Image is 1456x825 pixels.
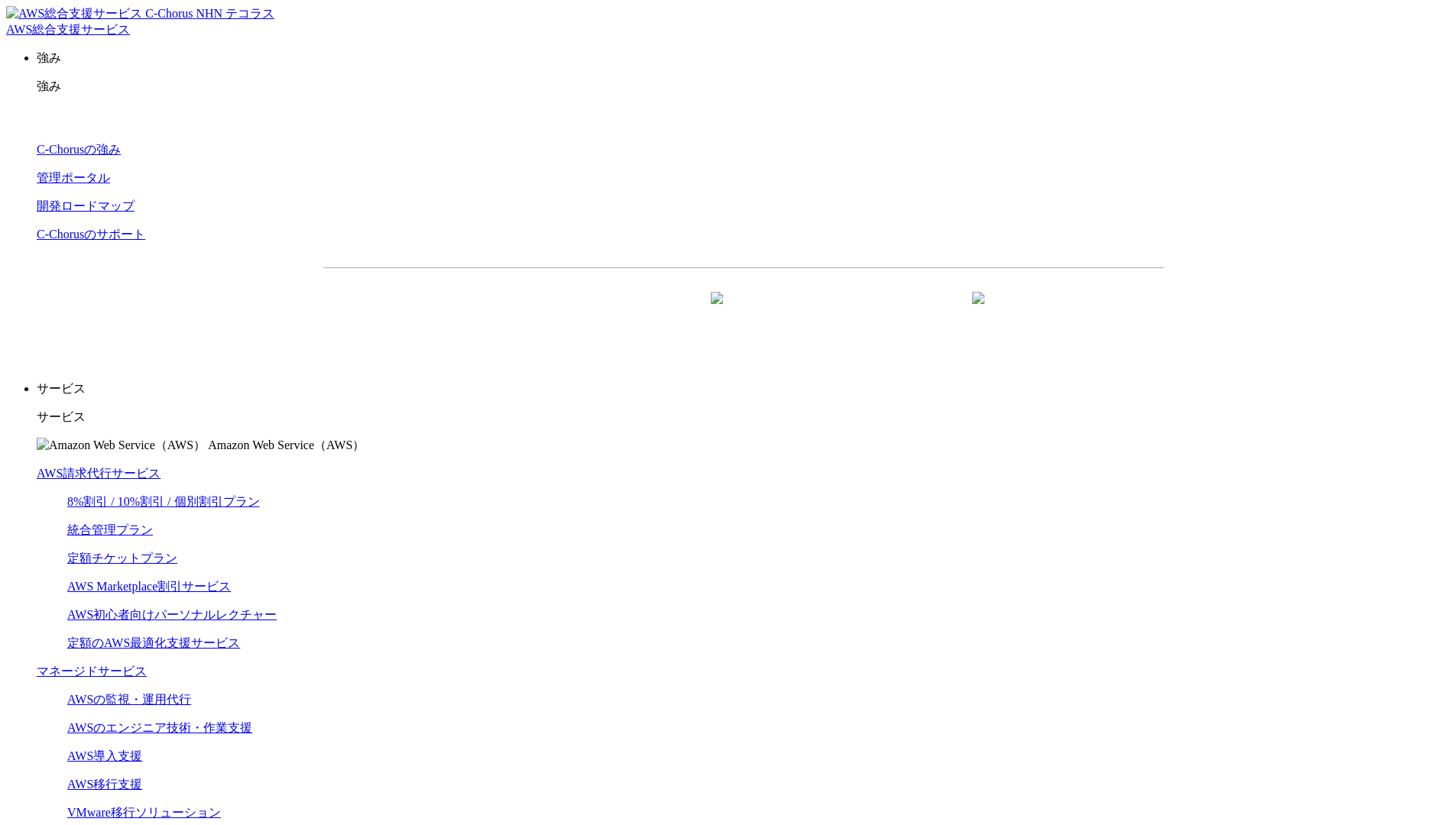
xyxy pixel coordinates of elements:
a: 8%割引 / 10%割引 / 個別割引プラン [67,495,260,508]
a: VMware移行ソリューション [67,806,221,819]
img: Amazon Web Service（AWS） [37,438,206,454]
a: AWSの監視・運用代行 [67,693,191,706]
a: 定額のAWS最適化支援サービス [67,636,240,649]
p: サービス [37,381,1450,397]
a: AWSのエンジニア技術・作業支援 [67,721,252,734]
a: AWS移行支援 [67,778,142,791]
a: 開発ロードマップ [37,199,135,212]
a: 統合管理プラン [67,523,153,536]
p: 強み [37,79,1450,95]
img: 矢印 [972,292,984,332]
p: サービス [37,409,1450,425]
a: AWS Marketplace割引サービス [67,580,231,593]
a: まずは相談する [751,293,997,331]
a: 資料を請求する [490,293,736,331]
a: AWS初心者向けパーソナルレクチャー [67,608,277,621]
a: 定額チケットプラン [67,552,177,565]
a: AWS総合支援サービス C-Chorus NHN テコラスAWS総合支援サービス [6,7,274,36]
a: 管理ポータル [37,171,110,184]
img: AWS総合支援サービス C-Chorus [6,6,193,22]
a: AWS請求代行サービス [37,467,161,480]
a: C-Chorusの強み [37,143,121,156]
p: 強み [37,50,1450,66]
img: 矢印 [711,292,723,332]
span: Amazon Web Service（AWS） [208,438,365,451]
a: C-Chorusのサポート [37,228,145,241]
a: AWS導入支援 [67,749,142,762]
a: マネージドサービス [37,665,147,678]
